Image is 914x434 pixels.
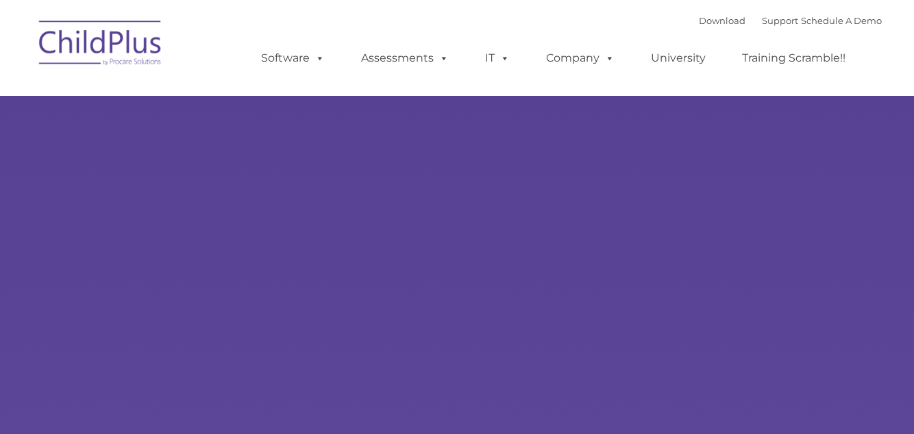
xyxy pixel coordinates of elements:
a: Assessments [347,44,462,72]
a: IT [471,44,523,72]
a: Support [762,15,798,26]
a: University [637,44,719,72]
a: Training Scramble!! [728,44,859,72]
img: ChildPlus by Procare Solutions [32,11,169,79]
a: Schedule A Demo [801,15,882,26]
a: Software [247,44,338,72]
a: Download [699,15,745,26]
font: | [699,15,882,26]
a: Company [532,44,628,72]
